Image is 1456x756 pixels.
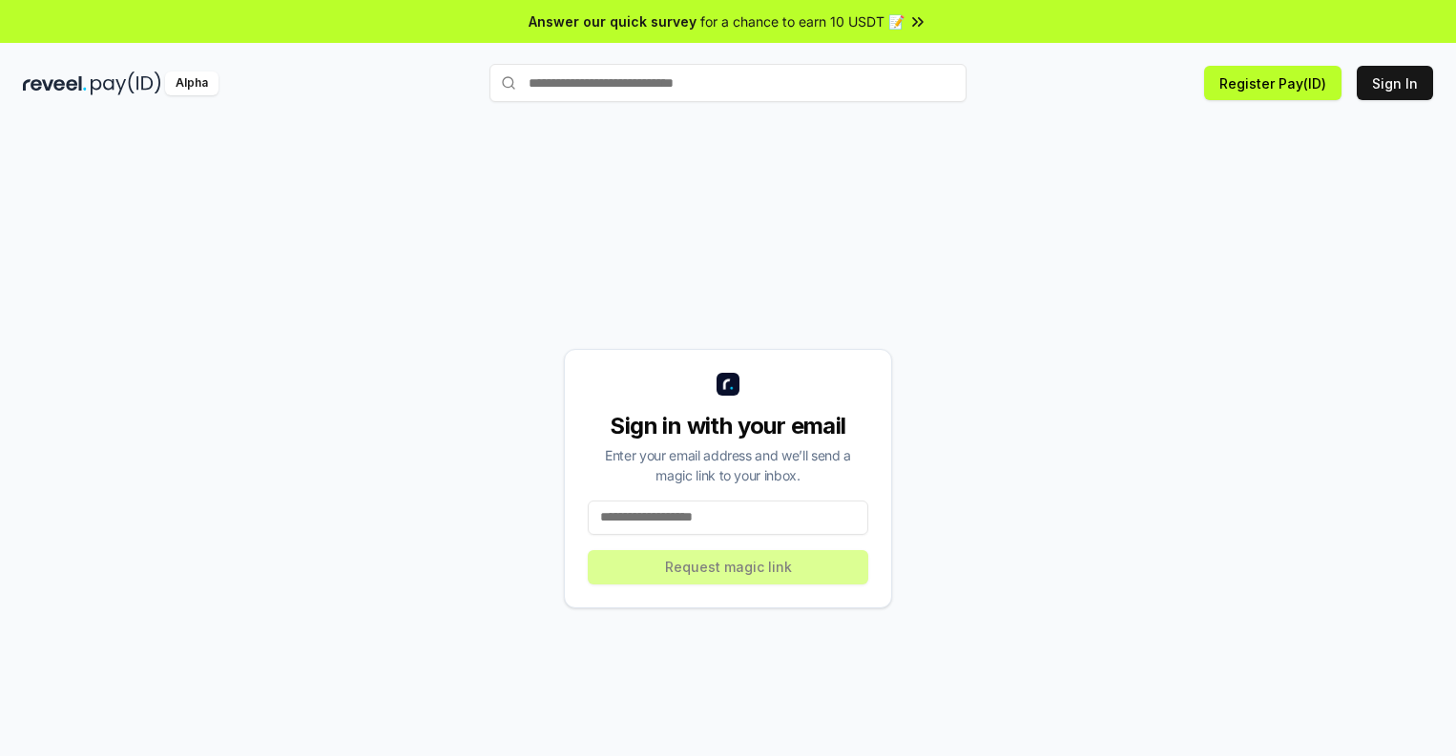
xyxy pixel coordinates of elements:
img: pay_id [91,72,161,95]
img: logo_small [717,373,739,396]
button: Sign In [1357,66,1433,100]
div: Alpha [165,72,218,95]
span: Answer our quick survey [529,11,697,31]
div: Enter your email address and we’ll send a magic link to your inbox. [588,445,868,485]
img: reveel_dark [23,72,87,95]
span: for a chance to earn 10 USDT 📝 [700,11,905,31]
div: Sign in with your email [588,411,868,441]
button: Register Pay(ID) [1204,66,1342,100]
